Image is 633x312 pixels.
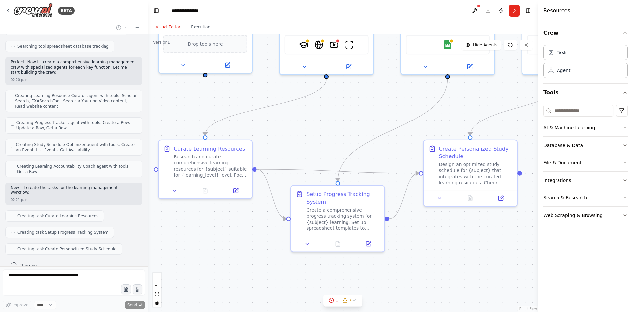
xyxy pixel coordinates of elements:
[17,164,137,174] span: Creating Learning Accountability Coach agent with tools: Get a Row
[3,301,31,309] button: Improve
[153,273,161,307] div: React Flow controls
[153,290,161,298] button: fit view
[543,212,603,219] div: Web Scraping & Browsing
[189,186,221,195] button: No output available
[543,102,628,229] div: Tools
[290,185,385,252] div: Setup Progress Tracking SystemCreate a comprehensive progress tracking system for {subject} learn...
[543,42,628,83] div: Crew
[153,281,161,290] button: zoom out
[345,40,354,50] img: ScrapeWebsiteTool
[439,145,512,160] div: Create Personalized Study Schedule
[557,67,570,74] div: Agent
[17,230,108,235] span: Creating task Setup Progress Tracking System
[11,185,137,195] p: Now I'll create the tasks for the learning management workflow:
[299,40,308,50] img: SerplyScholarSearchTool
[152,6,161,15] button: Hide left sidebar
[174,154,247,178] div: Research and curate comprehensive learning resources for {subject} suitable for {learning_level} ...
[15,93,137,109] span: Creating Learning Resource Curator agent with tools: Scholar Search, EXASearchTool, Search a Yout...
[454,194,486,203] button: No output available
[323,295,362,307] button: 17
[443,40,452,50] img: Google Sheets
[423,140,518,207] div: Create Personalized Study ScheduleDesign an optimized study schedule for {subject} that integrate...
[201,79,330,135] g: Edge from b316e21e-68c4-462a-a068-9a2d795f2cbc to b54a3630-fd23-4392-907a-3811888c0f49
[335,297,338,304] span: 1
[306,207,380,231] div: Create a comprehensive progress tracking system for {subject} learning. Set up spreadsheet templa...
[543,124,595,131] div: AI & Machine Learning
[127,302,137,308] span: Send
[158,140,253,199] div: Curate Learning ResourcesResearch and curate comprehensive learning resources for {subject} suita...
[543,24,628,42] button: Crew
[16,120,137,131] span: Creating Progress Tracker agent with tools: Create a Row, Update a Row, Get a Row
[519,307,537,311] a: React Flow attribution
[11,197,30,202] div: 02:21 p. m.
[306,191,380,206] div: Setup Progress Tracking System
[543,119,628,136] button: AI & Machine Learning
[543,177,571,184] div: Integrations
[543,84,628,102] button: Tools
[223,186,249,195] button: Open in side panel
[150,20,186,34] button: Visual Editor
[12,302,28,308] span: Improve
[543,159,582,166] div: File & Document
[188,40,223,48] span: Drop tools here
[17,44,109,49] span: Searching tool spreadsheet database tracking
[543,194,587,201] div: Search & Research
[334,79,451,181] g: Edge from f8762e11-edb3-4f33-8d79-868be4ffaa41 to b313ee58-f2ad-4293-bcdd-3a5c8966229a
[329,40,339,50] img: YoutubeVideoSearchTool
[17,213,98,219] span: Creating task Curate Learning Resources
[206,61,249,70] button: Open in side panel
[174,145,245,153] div: Curate Learning Resources
[121,284,131,294] button: Upload files
[113,24,129,32] button: Switch to previous chat
[257,165,419,177] g: Edge from b54a3630-fd23-4392-907a-3811888c0f49 to 4910a2bb-28c1-478e-9aaa-aca732d6909c
[186,20,216,34] button: Execution
[473,42,497,48] span: Hide Agents
[257,165,286,222] g: Edge from b54a3630-fd23-4392-907a-3811888c0f49 to b313ee58-f2ad-4293-bcdd-3a5c8966229a
[153,298,161,307] button: toggle interactivity
[543,7,570,15] h4: Resources
[355,239,381,249] button: Open in side panel
[543,142,583,149] div: Database & Data
[125,301,145,309] button: Send
[322,239,354,249] button: No output available
[488,194,514,203] button: Open in side panel
[11,77,30,82] div: 02:20 p. m.
[11,60,137,75] p: Perfect! Now I'll create a comprehensive learning management crew with specialized agents for eac...
[153,273,161,281] button: zoom in
[524,6,533,15] button: Hide right sidebar
[543,172,628,189] button: Integrations
[13,3,53,18] img: Logo
[461,40,501,50] button: Hide Agents
[133,284,142,294] button: Click to speak your automation idea
[439,161,512,186] div: Design an optimized study schedule for {subject} that integrates with the curated learning resour...
[543,154,628,171] button: File & Document
[389,169,419,223] g: Edge from b313ee58-f2ad-4293-bcdd-3a5c8966229a to 4910a2bb-28c1-478e-9aaa-aca732d6909c
[16,142,137,153] span: Creating Study Schedule Optimizer agent with tools: Create an Event, List Events, Get Availability
[543,189,628,206] button: Search & Research
[543,137,628,154] button: Database & Data
[543,207,628,224] button: Web Scraping & Browsing
[314,40,323,50] img: EXASearchTool
[17,246,117,252] span: Creating task Create Personalized Study Schedule
[327,62,370,71] button: Open in side panel
[132,24,142,32] button: Start a new chat
[58,7,75,15] div: BETA
[153,40,170,45] div: Version 1
[557,49,567,56] div: Task
[172,7,205,14] nav: breadcrumb
[448,62,491,71] button: Open in side panel
[349,297,352,304] span: 7
[20,263,41,268] span: Thinking...
[467,79,573,135] g: Edge from 2fc8347c-85c5-4cf5-9d64-ea7a2aae9bdb to 4910a2bb-28c1-478e-9aaa-aca732d6909c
